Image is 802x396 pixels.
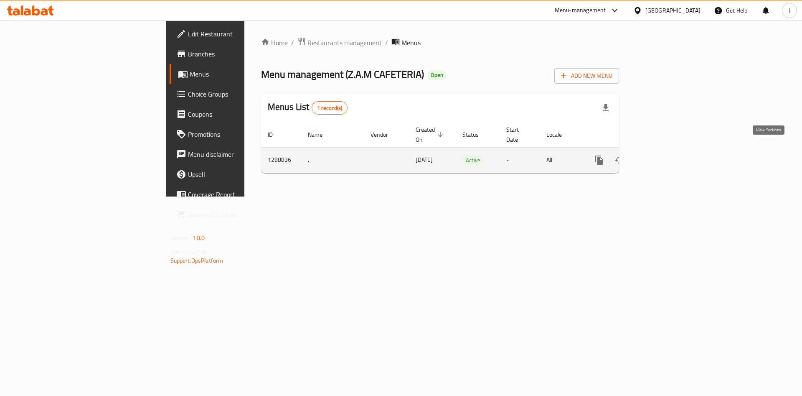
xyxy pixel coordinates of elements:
[301,147,364,173] td: .
[188,149,294,159] span: Menu disclaimer
[596,98,616,118] div: Export file
[312,101,348,115] div: Total records count
[170,164,300,184] a: Upsell
[170,184,300,204] a: Coverage Report
[188,109,294,119] span: Coupons
[427,72,447,79] span: Open
[462,156,484,165] span: Active
[170,232,191,243] span: Version:
[192,232,205,243] span: 1.0.0
[188,49,294,59] span: Branches
[312,104,348,112] span: 1 record(s)
[170,204,300,225] a: Grocery Checklist
[645,6,700,15] div: [GEOGRAPHIC_DATA]
[261,37,619,48] nav: breadcrumb
[462,130,490,140] span: Status
[297,37,382,48] a: Restaurants management
[170,24,300,44] a: Edit Restaurant
[506,125,530,145] span: Start Date
[268,101,348,115] h2: Menus List
[188,209,294,220] span: Grocery Checklist
[583,122,676,148] th: Actions
[261,65,424,84] span: Menu management ( Z.A.M CAFETERIA )
[170,255,223,266] a: Support.OpsPlatform
[170,44,300,64] a: Branches
[307,38,382,48] span: Restaurants management
[190,69,294,79] span: Menus
[500,147,540,173] td: -
[188,129,294,139] span: Promotions
[589,150,609,170] button: more
[561,71,612,81] span: Add New Menu
[554,68,619,84] button: Add New Menu
[308,130,333,140] span: Name
[371,130,399,140] span: Vendor
[540,147,583,173] td: All
[170,144,300,164] a: Menu disclaimer
[261,122,676,173] table: enhanced table
[188,189,294,199] span: Coverage Report
[546,130,573,140] span: Locale
[170,84,300,104] a: Choice Groups
[555,5,606,15] div: Menu-management
[416,154,433,165] span: [DATE]
[170,104,300,124] a: Coupons
[385,38,388,48] li: /
[188,29,294,39] span: Edit Restaurant
[427,70,447,80] div: Open
[401,38,421,48] span: Menus
[170,124,300,144] a: Promotions
[609,150,629,170] button: Change Status
[789,6,790,15] span: J
[188,169,294,179] span: Upsell
[170,64,300,84] a: Menus
[268,130,284,140] span: ID
[170,247,209,258] span: Get support on:
[416,125,446,145] span: Created On
[188,89,294,99] span: Choice Groups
